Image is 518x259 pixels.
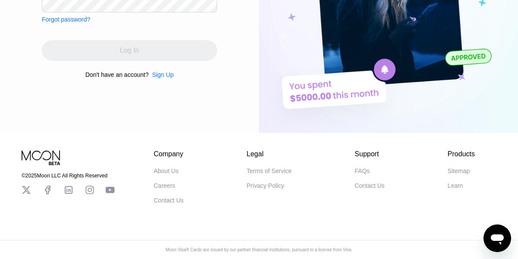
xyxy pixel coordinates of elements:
[154,150,183,158] div: Company
[148,71,174,78] div: Sign Up
[246,150,291,158] div: Legal
[152,71,174,78] div: Sign Up
[154,182,175,189] div: Careers
[154,167,179,174] div: About Us
[355,182,385,189] div: Contact Us
[448,182,463,189] div: Learn
[355,150,385,158] div: Support
[246,182,284,189] div: Privacy Policy
[42,16,90,23] div: Forgot password?
[448,167,470,174] div: Sitemap
[85,71,149,78] div: Don't have an account?
[159,247,360,252] div: Moon Visa® Cards are issued by our partner financial institutions, pursuant to a license from Visa.
[22,173,115,179] div: © 2025 Moon LLC All Rights Reserved
[154,197,183,204] div: Contact Us
[246,167,291,174] div: Terms of Service
[355,167,370,174] div: FAQs
[483,224,511,252] iframe: Button to launch messaging window
[448,150,475,158] div: Products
